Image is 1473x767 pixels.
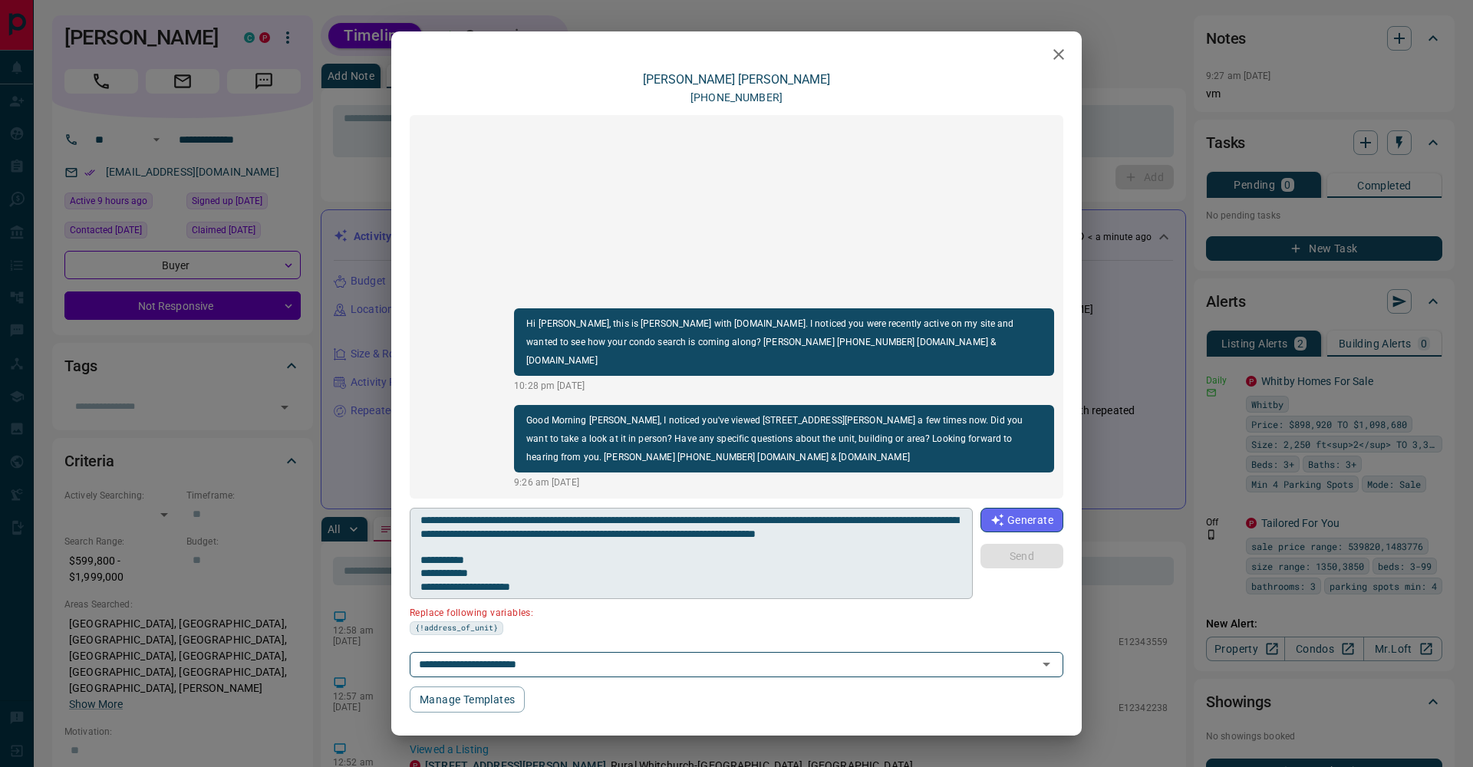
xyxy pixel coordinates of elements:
button: Manage Templates [410,686,525,713]
p: 9:26 am [DATE] [514,476,1054,489]
p: Good Morning [PERSON_NAME], I noticed you've viewed [STREET_ADDRESS][PERSON_NAME] a few times now... [526,411,1042,466]
button: Generate [980,508,1063,532]
p: [PHONE_NUMBER] [690,90,783,106]
p: Hi [PERSON_NAME], this is [PERSON_NAME] with [DOMAIN_NAME]. I noticed you were recently active on... [526,314,1042,370]
button: Open [1036,653,1057,675]
p: 10:28 pm [DATE] [514,379,1054,393]
span: {!address_of_unit} [415,622,498,634]
p: Replace following variables: [410,601,962,621]
a: [PERSON_NAME] [PERSON_NAME] [643,72,830,87]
